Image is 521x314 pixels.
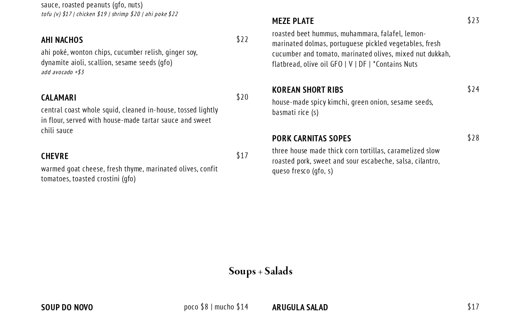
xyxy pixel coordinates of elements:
[236,92,241,102] span: $
[467,302,472,312] span: $
[236,150,241,160] span: $
[41,92,249,103] div: CALAMARI
[459,302,480,312] span: 17
[228,92,249,102] span: 20
[228,151,249,160] span: 17
[272,302,480,312] div: ARUGULA SALAD
[41,47,225,67] div: ahi poké, wonton chips, cucumber relish, ginger soy, dynamite aioli, scallion, sesame seeds (gfo)
[41,105,225,135] div: central coast whole squid, cleaned in-house, tossed lightly in flour, served with house-made tart...
[41,9,249,19] div: tofu (v) $17 | chicken $19 | shrimp $20 | ahi poke $22
[272,28,456,69] div: roasted beet hummus, muhammara, falafel, lemon-marinated dolmas, portuguese pickled vegetables, f...
[41,302,249,312] div: SOUP DO NOVO
[41,35,249,45] div: AHI NACHOS
[272,97,456,117] div: house-made spicy kimchi, green onion, sesame seeds, basmati rice (s)
[272,145,456,176] div: three house made thick corn tortillas, caramelized slow roasted pork, sweet and sour escabeche, s...
[41,151,249,161] div: CHEVRE
[272,133,480,143] div: PORK CARNITAS SOPES
[467,133,472,143] span: $
[467,84,472,94] span: $
[467,15,472,25] span: $
[459,133,480,143] span: 28
[41,68,249,77] div: add avocado +$3
[272,84,480,95] div: KOREAN SHORT RIBS
[459,84,480,94] span: 24
[229,264,292,279] strong: Soups + Salads
[459,16,480,25] span: 23
[228,35,249,44] span: 22
[272,16,480,26] div: MEZE PLATE
[176,302,249,312] span: poco $8 | mucho $14
[236,34,241,44] span: $
[41,164,225,184] div: warmed goat cheese, fresh thyme, marinated olives, confit tomatoes, toasted crostini (gfo)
